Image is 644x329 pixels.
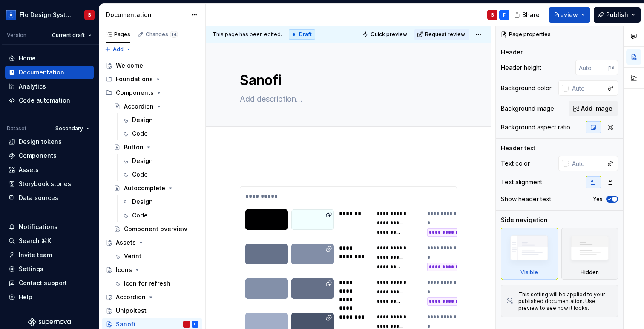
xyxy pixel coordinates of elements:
a: Verint [110,249,202,263]
div: Accordion [116,293,146,301]
button: Request review [414,29,469,40]
div: Notifications [19,223,57,231]
div: Design [132,116,153,124]
div: Storybook stories [19,180,71,188]
button: Search ⌘K [5,234,94,248]
div: Code [132,211,148,220]
a: Data sources [5,191,94,205]
a: Storybook stories [5,177,94,191]
a: Home [5,51,94,65]
a: Code [118,127,202,140]
a: Autocomplete [110,181,202,195]
textarea: Sanofi [238,70,455,91]
div: Flo Design System [20,11,74,19]
input: Auto [575,60,608,75]
div: Foundations [102,72,202,86]
img: 049812b6-2877-400d-9dc9-987621144c16.png [6,10,16,20]
div: Background aspect ratio [501,123,570,132]
button: Quick preview [360,29,411,40]
a: Design tokens [5,135,94,149]
button: Add [102,43,134,55]
a: Icons [102,263,202,277]
div: Assets [19,166,39,174]
a: Invite team [5,248,94,262]
span: Quick preview [371,31,407,38]
div: Visible [501,228,558,280]
div: Foundations [116,75,153,83]
div: Dataset [7,125,26,132]
div: Background color [501,84,552,92]
div: Search ⌘K [19,237,51,245]
span: Add image [581,104,612,113]
div: Icon for refresh [124,279,170,288]
div: Autocomplete [124,184,165,192]
div: Button [124,143,144,152]
svg: Supernova Logo [28,318,71,326]
button: Publish [594,7,641,23]
div: Data sources [19,194,58,202]
div: Header text [501,144,535,152]
div: Documentation [106,11,187,19]
div: Changes [146,31,178,38]
p: px [608,64,615,71]
div: Background image [501,104,554,113]
div: Accordion [102,290,202,304]
a: Components [5,149,94,163]
a: Accordion [110,100,202,113]
div: Analytics [19,82,46,91]
div: Design [132,157,153,165]
button: Add image [569,101,618,116]
div: Side navigation [501,216,548,224]
div: Documentation [19,68,64,77]
div: Components [116,89,154,97]
div: Icons [116,266,132,274]
div: Text alignment [501,178,542,186]
div: Components [102,86,202,100]
button: Share [510,7,545,23]
div: Welcome! [116,61,145,70]
div: Draft [289,29,315,40]
button: Preview [549,7,590,23]
button: Help [5,290,94,304]
div: Components [19,152,57,160]
div: Code automation [19,96,70,105]
a: Component overview [110,222,202,236]
a: Analytics [5,80,94,93]
span: Secondary [55,125,83,132]
div: Unipoltest [116,306,147,315]
span: This page has been edited. [213,31,282,38]
div: Component overview [124,225,187,233]
button: Flo Design SystemB [2,6,97,24]
input: Auto [569,156,603,171]
div: Settings [19,265,43,273]
input: Auto [569,80,603,96]
a: Design [118,195,202,209]
span: Share [522,11,540,19]
div: Hidden [561,228,618,280]
button: Contact support [5,276,94,290]
div: Hidden [581,269,599,276]
div: Accordion [124,102,154,111]
a: Unipoltest [102,304,202,318]
a: Settings [5,262,94,276]
div: Contact support [19,279,67,287]
label: Yes [593,196,603,203]
span: Request review [425,31,465,38]
a: Design [118,154,202,168]
div: B [88,11,91,18]
div: Show header text [501,195,551,203]
span: 14 [170,31,178,38]
div: Header height [501,63,541,72]
a: Welcome! [102,59,202,72]
div: B [491,11,494,18]
button: Secondary [52,123,94,134]
div: Help [19,293,32,301]
div: Header [501,48,523,57]
div: Assets [116,238,136,247]
div: Version [7,32,26,39]
span: Publish [606,11,628,19]
span: Current draft [52,32,85,39]
a: Button [110,140,202,154]
a: Assets [102,236,202,249]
